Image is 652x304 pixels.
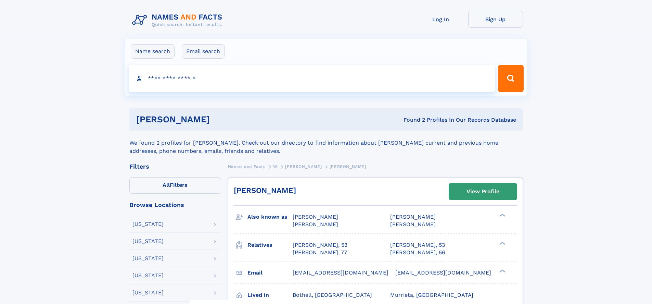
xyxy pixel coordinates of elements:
[247,267,293,279] h3: Email
[498,241,506,245] div: ❯
[293,292,372,298] span: Bothell, [GEOGRAPHIC_DATA]
[247,211,293,223] h3: Also known as
[498,213,506,218] div: ❯
[228,162,266,171] a: Names and Facts
[132,273,164,278] div: [US_STATE]
[395,269,491,276] span: [EMAIL_ADDRESS][DOMAIN_NAME]
[273,164,278,169] span: W
[129,11,228,29] img: Logo Names and Facts
[129,202,221,208] div: Browse Locations
[163,182,170,188] span: All
[293,241,347,249] a: [PERSON_NAME], 53
[129,163,221,170] div: Filters
[129,177,221,194] label: Filters
[132,221,164,227] div: [US_STATE]
[293,249,347,256] a: [PERSON_NAME], 77
[247,289,293,301] h3: Lived in
[285,162,322,171] a: [PERSON_NAME]
[498,65,523,92] button: Search Button
[182,44,225,59] label: Email search
[390,249,445,256] a: [PERSON_NAME], 56
[247,239,293,251] h3: Relatives
[390,241,445,249] a: [PERSON_NAME], 53
[129,65,495,92] input: search input
[132,256,164,261] div: [US_STATE]
[129,131,523,155] div: We found 2 profiles for [PERSON_NAME]. Check out our directory to find information about [PERSON_...
[449,183,517,200] a: View Profile
[132,239,164,244] div: [US_STATE]
[234,186,296,195] a: [PERSON_NAME]
[293,214,338,220] span: [PERSON_NAME]
[273,162,278,171] a: W
[330,164,366,169] span: [PERSON_NAME]
[132,290,164,295] div: [US_STATE]
[466,184,499,199] div: View Profile
[136,115,307,124] h1: [PERSON_NAME]
[293,269,388,276] span: [EMAIL_ADDRESS][DOMAIN_NAME]
[390,214,436,220] span: [PERSON_NAME]
[390,292,473,298] span: Murrieta, [GEOGRAPHIC_DATA]
[498,269,506,273] div: ❯
[131,44,175,59] label: Name search
[307,116,516,124] div: Found 2 Profiles In Our Records Database
[293,221,338,228] span: [PERSON_NAME]
[413,11,468,28] a: Log In
[468,11,523,28] a: Sign Up
[285,164,322,169] span: [PERSON_NAME]
[390,221,436,228] span: [PERSON_NAME]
